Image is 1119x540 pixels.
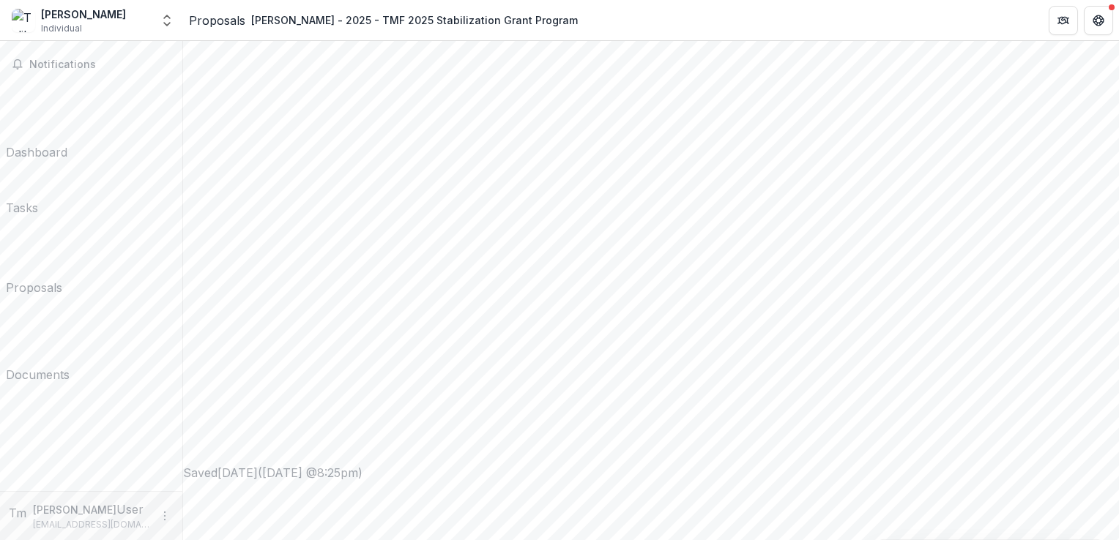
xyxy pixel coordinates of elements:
p: [EMAIL_ADDRESS][DOMAIN_NAME] [33,518,150,531]
a: Proposals [189,12,245,29]
div: Proposals [6,279,62,296]
button: Open entity switcher [157,6,177,35]
img: Talib Abdul mujib [12,9,35,32]
button: Get Help [1084,6,1113,35]
a: Tasks [6,167,38,217]
div: Documents [6,366,70,383]
button: Notifications [6,53,176,76]
div: Saved [DATE] ( [DATE] @ 8:25pm ) [183,464,1119,481]
p: [PERSON_NAME] [33,502,116,517]
p: User [116,500,144,518]
button: More [156,507,174,525]
div: Dashboard [6,143,67,161]
span: Notifications [29,59,171,71]
a: Dashboard [6,82,67,161]
div: Talib Abdul mujib [9,504,27,522]
nav: breadcrumb [189,10,584,31]
a: Documents [6,302,70,383]
div: [PERSON_NAME] - 2025 - TMF 2025 Stabilization Grant Program [251,12,578,28]
span: Individual [41,22,82,35]
div: Tasks [6,199,38,217]
button: Partners [1049,6,1078,35]
a: Proposals [6,222,62,296]
div: [PERSON_NAME] [41,7,126,22]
